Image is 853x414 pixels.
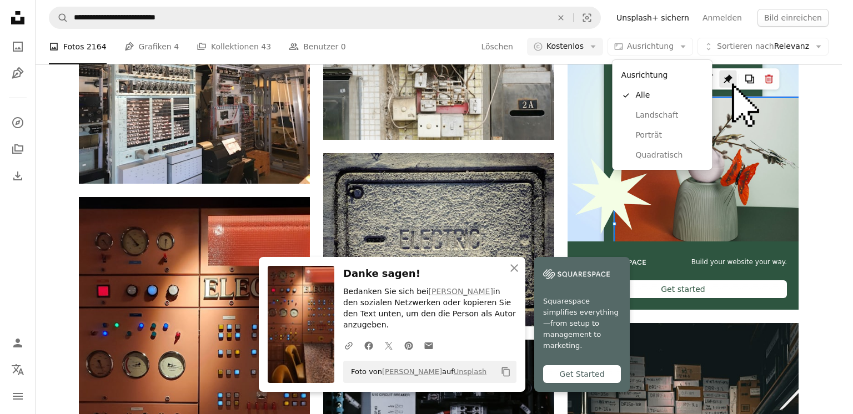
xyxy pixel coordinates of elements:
div: Ausrichtung [616,64,708,85]
span: Quadratisch [635,150,703,161]
span: Alle [635,90,703,101]
span: Landschaft [635,110,703,121]
button: Ausrichtung [608,38,693,55]
span: Porträt [635,130,703,141]
span: Ausrichtung [627,42,674,51]
div: Ausrichtung [612,60,712,170]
